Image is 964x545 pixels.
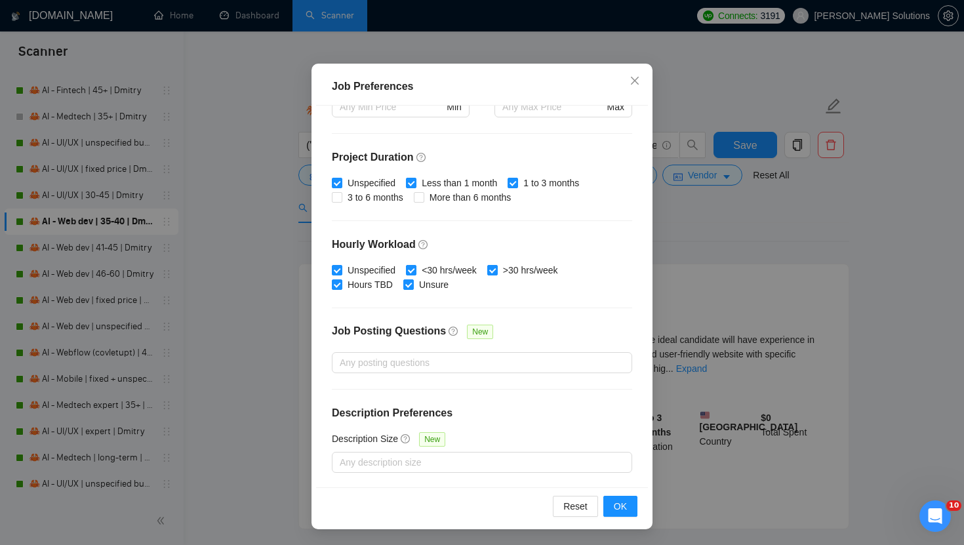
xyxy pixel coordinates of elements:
button: Close [617,64,653,99]
span: question-circle [401,434,411,444]
h4: Hourly Workload [332,237,632,252]
span: question-circle [449,326,459,336]
h4: Project Duration [332,150,632,165]
span: Unspecified [342,176,401,190]
span: question-circle [416,152,427,163]
span: OK [614,499,627,514]
span: New [419,432,445,447]
h4: Description Preferences [332,405,632,421]
span: Hours TBD [342,277,398,292]
span: 1 to 3 months [518,176,584,190]
span: Max [607,100,624,114]
h4: Job Posting Questions [332,323,446,339]
span: Unsure [414,277,454,292]
span: <30 hrs/week [416,263,482,277]
span: close [630,75,640,86]
input: Any Max Price [502,100,604,114]
button: OK [603,496,637,517]
span: >30 hrs/week [498,263,563,277]
span: 3 to 6 months [342,190,409,205]
iframe: Intercom live chat [919,500,951,532]
span: question-circle [418,239,429,250]
span: 10 [946,500,961,511]
span: New [467,325,493,339]
input: Any Min Price [340,100,444,114]
span: Min [447,100,462,114]
div: - [470,96,494,133]
span: Reset [563,499,588,514]
h5: Description Size [332,432,398,446]
span: Unspecified [342,263,401,277]
span: More than 6 months [424,190,517,205]
span: Less than 1 month [416,176,502,190]
div: Job Preferences [332,79,632,94]
button: Reset [553,496,598,517]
